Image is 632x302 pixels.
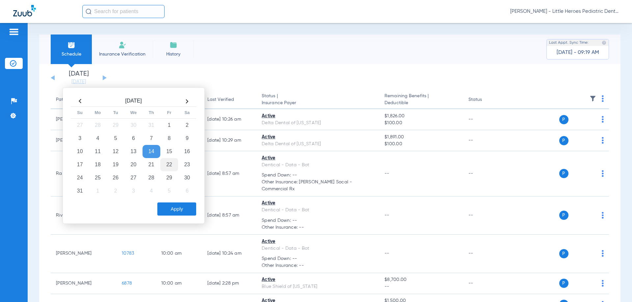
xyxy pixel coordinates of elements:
div: Delta Dental of [US_STATE] [262,141,374,148]
img: Manual Insurance Verification [118,41,126,49]
div: Last Verified [207,96,251,103]
div: Active [262,276,374,283]
span: 10783 [122,251,134,256]
td: -- [463,197,508,235]
img: Search Icon [86,9,92,14]
th: Status [463,91,508,109]
td: [PERSON_NAME] [51,273,117,294]
td: [DATE] 8:57 AM [202,197,256,235]
th: [DATE] [89,96,178,107]
div: Last Verified [207,96,234,103]
span: Insurance Payer [262,100,374,106]
span: Last Appt. Sync Time: [549,39,589,46]
li: [DATE] [59,71,98,85]
span: P [559,136,568,145]
iframe: Chat Widget [599,270,632,302]
div: Dentical - Data - Bot [262,162,374,169]
span: [PERSON_NAME] - Little Heroes Pediatric Dentistry [510,8,619,15]
img: group-dot-blue.svg [602,250,604,257]
img: Schedule [67,41,75,49]
span: $8,700.00 [384,276,458,283]
td: -- [463,235,508,273]
img: Zuub Logo [13,5,36,16]
span: P [559,115,568,124]
span: P [559,169,568,178]
img: History [170,41,177,49]
img: group-dot-blue.svg [602,170,604,177]
td: [DATE] 8:57 AM [202,151,256,197]
img: group-dot-blue.svg [602,212,604,219]
span: Schedule [56,51,87,58]
span: Other Insurance: [PERSON_NAME] Socal - Commercial Rx [262,179,374,193]
span: Other Insurance: -- [262,262,374,269]
div: Delta Dental of [US_STATE] [262,120,374,127]
td: 10:00 AM [156,235,202,273]
img: hamburger-icon [9,28,19,36]
span: -- [384,213,389,218]
span: [DATE] - 09:19 AM [557,49,599,56]
span: Other Insurance: -- [262,224,374,231]
div: Patient Name [56,96,111,103]
span: $1,826.00 [384,113,458,120]
td: [DATE] 2:28 PM [202,273,256,294]
img: last sync help info [602,40,606,45]
span: Spend Down: -- [262,172,374,179]
td: -- [463,273,508,294]
span: $1,891.00 [384,134,458,141]
div: Active [262,238,374,245]
div: Patient Name [56,96,85,103]
div: Active [262,155,374,162]
img: filter.svg [590,95,596,102]
td: 10:00 AM [156,273,202,294]
span: Deductible [384,100,458,106]
span: P [559,211,568,220]
span: Spend Down: -- [262,217,374,224]
div: Dentical - Data - Bot [262,245,374,252]
span: P [559,279,568,288]
td: [DATE] 10:29 AM [202,130,256,151]
span: Insurance Verification [97,51,148,58]
div: Active [262,200,374,207]
th: Status | [256,91,379,109]
td: [DATE] 10:24 AM [202,235,256,273]
span: History [158,51,189,58]
div: Blue Shield of [US_STATE] [262,283,374,290]
button: Apply [157,202,196,216]
span: $100.00 [384,141,458,148]
a: [DATE] [59,79,98,85]
span: -- [384,283,458,290]
div: Active [262,113,374,120]
td: -- [463,130,508,151]
span: Spend Down: -- [262,255,374,262]
span: -- [384,251,389,256]
div: Dentical - Data - Bot [262,207,374,214]
span: 6878 [122,281,132,286]
td: -- [463,151,508,197]
img: group-dot-blue.svg [602,95,604,102]
span: P [559,249,568,258]
td: [DATE] 10:26 AM [202,109,256,130]
span: -- [384,171,389,176]
td: -- [463,109,508,130]
img: group-dot-blue.svg [602,116,604,123]
img: group-dot-blue.svg [602,137,604,144]
input: Search for patients [82,5,165,18]
div: Active [262,134,374,141]
span: $100.00 [384,120,458,127]
td: [PERSON_NAME] [51,235,117,273]
th: Remaining Benefits | [379,91,463,109]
